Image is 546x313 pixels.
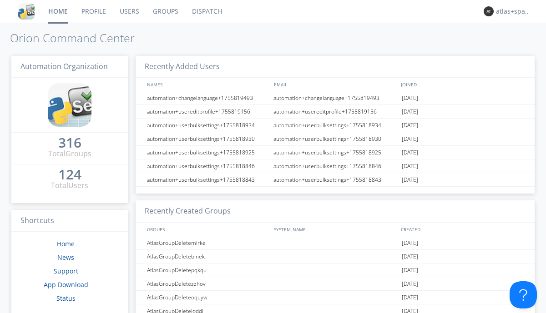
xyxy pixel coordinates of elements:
[44,280,88,289] a: App Download
[145,78,269,91] div: NAMES
[58,170,81,180] a: 124
[402,277,418,291] span: [DATE]
[402,236,418,250] span: [DATE]
[136,159,535,173] a: automation+userbulksettings+1755818846automation+userbulksettings+1755818846[DATE]
[136,263,535,277] a: AtlasGroupDeletepqkqu[DATE]
[402,291,418,304] span: [DATE]
[272,78,399,91] div: EMAIL
[11,210,128,232] h3: Shortcuts
[58,138,81,147] div: 316
[48,149,91,159] div: Total Groups
[136,91,535,105] a: automation+changelanguage+1755819493automation+changelanguage+1755819493[DATE]
[136,132,535,146] a: automation+userbulksettings+1755818930automation+userbulksettings+1755818930[DATE]
[136,277,535,291] a: AtlasGroupDeletezzhov[DATE]
[402,105,418,119] span: [DATE]
[145,291,271,304] div: AtlasGroupDeleteoquyw
[402,91,418,105] span: [DATE]
[399,223,526,236] div: CREATED
[399,78,526,91] div: JOINED
[56,294,76,303] a: Status
[18,3,35,20] img: cddb5a64eb264b2086981ab96f4c1ba7
[58,138,81,149] a: 316
[145,91,271,104] div: automation+changelanguage+1755819493
[136,173,535,187] a: automation+userbulksettings+1755818843automation+userbulksettings+1755818843[DATE]
[20,61,108,71] span: Automation Organization
[271,159,399,173] div: automation+userbulksettings+1755818846
[136,291,535,304] a: AtlasGroupDeleteoquyw[DATE]
[402,146,418,159] span: [DATE]
[136,56,535,78] h3: Recently Added Users
[496,7,530,16] div: atlas+spanish0002
[272,223,399,236] div: SYSTEM_NAME
[136,119,535,132] a: automation+userbulksettings+1755818934automation+userbulksettings+1755818934[DATE]
[402,119,418,132] span: [DATE]
[145,105,271,118] div: automation+usereditprofile+1755819156
[54,267,78,275] a: Support
[57,239,75,248] a: Home
[271,132,399,145] div: automation+userbulksettings+1755818930
[145,146,271,159] div: automation+userbulksettings+1755818925
[145,236,271,249] div: AtlasGroupDeletemlrke
[484,6,494,16] img: 373638.png
[136,200,535,223] h3: Recently Created Groups
[145,119,271,132] div: automation+userbulksettings+1755818934
[145,132,271,145] div: automation+userbulksettings+1755818930
[402,132,418,146] span: [DATE]
[145,223,269,236] div: GROUPS
[402,173,418,187] span: [DATE]
[48,83,91,127] img: cddb5a64eb264b2086981ab96f4c1ba7
[271,105,399,118] div: automation+usereditprofile+1755819156
[510,281,537,308] iframe: Toggle Customer Support
[145,159,271,173] div: automation+userbulksettings+1755818846
[57,253,74,262] a: News
[136,146,535,159] a: automation+userbulksettings+1755818925automation+userbulksettings+1755818925[DATE]
[271,173,399,186] div: automation+userbulksettings+1755818843
[136,250,535,263] a: AtlasGroupDeletebinek[DATE]
[271,91,399,104] div: automation+changelanguage+1755819493
[145,250,271,263] div: AtlasGroupDeletebinek
[402,263,418,277] span: [DATE]
[145,263,271,277] div: AtlasGroupDeletepqkqu
[402,159,418,173] span: [DATE]
[136,105,535,119] a: automation+usereditprofile+1755819156automation+usereditprofile+1755819156[DATE]
[271,146,399,159] div: automation+userbulksettings+1755818925
[271,119,399,132] div: automation+userbulksettings+1755818934
[51,180,88,191] div: Total Users
[402,250,418,263] span: [DATE]
[145,173,271,186] div: automation+userbulksettings+1755818843
[58,170,81,179] div: 124
[145,277,271,290] div: AtlasGroupDeletezzhov
[136,236,535,250] a: AtlasGroupDeletemlrke[DATE]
